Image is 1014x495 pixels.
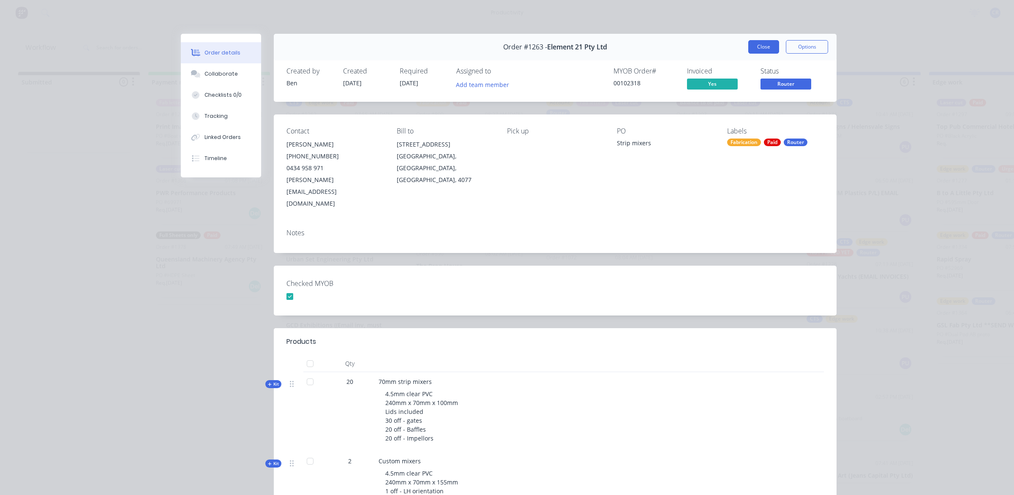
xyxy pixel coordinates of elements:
span: Kit [268,460,279,467]
div: Strip mixers [617,139,714,150]
button: Close [748,40,779,54]
button: Order details [181,42,261,63]
div: MYOB Order # [613,67,677,75]
div: Ben [286,79,333,87]
button: Router [760,79,811,91]
button: Collaborate [181,63,261,84]
div: [STREET_ADDRESS][GEOGRAPHIC_DATA], [GEOGRAPHIC_DATA], [GEOGRAPHIC_DATA], 4077 [397,139,493,186]
div: Contact [286,127,383,135]
div: Linked Orders [204,133,241,141]
span: 20 [346,377,353,386]
span: Custom mixers [379,457,421,465]
div: Timeline [204,155,227,162]
div: 00102318 [613,79,677,87]
span: Kit [268,381,279,387]
div: Checklists 0/0 [204,91,242,99]
span: Element 21 Pty Ltd [547,43,607,51]
div: Assigned to [456,67,541,75]
div: Qty [324,355,375,372]
div: Labels [727,127,824,135]
button: Tracking [181,106,261,127]
div: Required [400,67,446,75]
div: [PERSON_NAME][PHONE_NUMBER]0434 958 971[PERSON_NAME][EMAIL_ADDRESS][DOMAIN_NAME] [286,139,383,209]
span: Order #1263 - [503,43,547,51]
div: PO [617,127,714,135]
div: Order details [204,49,240,57]
button: Timeline [181,148,261,169]
div: Created [343,67,390,75]
div: Router [784,139,807,146]
button: Add team member [456,79,514,90]
span: 2 [348,457,352,465]
span: 70mm strip mixers [379,378,432,386]
div: [GEOGRAPHIC_DATA], [GEOGRAPHIC_DATA], [GEOGRAPHIC_DATA], 4077 [397,150,493,186]
div: Invoiced [687,67,750,75]
span: 4.5mm clear PVC 240mm x 70mm x 100mm Lids included 30 off - gates 20 off - Baffles 20 off - Impel... [385,390,458,442]
span: [DATE] [400,79,418,87]
button: Checklists 0/0 [181,84,261,106]
div: Notes [286,229,824,237]
div: [PHONE_NUMBER] [286,150,383,162]
div: Bill to [397,127,493,135]
div: Tracking [204,112,228,120]
label: Checked MYOB [286,278,392,288]
button: Add team member [452,79,514,90]
div: [STREET_ADDRESS] [397,139,493,150]
div: Collaborate [204,70,238,78]
button: Linked Orders [181,127,261,148]
div: Kit [265,460,281,468]
div: Fabrication [727,139,761,146]
div: [PERSON_NAME][EMAIL_ADDRESS][DOMAIN_NAME] [286,174,383,209]
span: Yes [687,79,738,89]
div: Created by [286,67,333,75]
div: Kit [265,380,281,388]
div: Products [286,337,316,347]
div: Paid [764,139,781,146]
span: [DATE] [343,79,362,87]
div: [PERSON_NAME] [286,139,383,150]
span: Router [760,79,811,89]
button: Options [786,40,828,54]
div: 0434 958 971 [286,162,383,174]
div: Status [760,67,824,75]
div: Pick up [507,127,604,135]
